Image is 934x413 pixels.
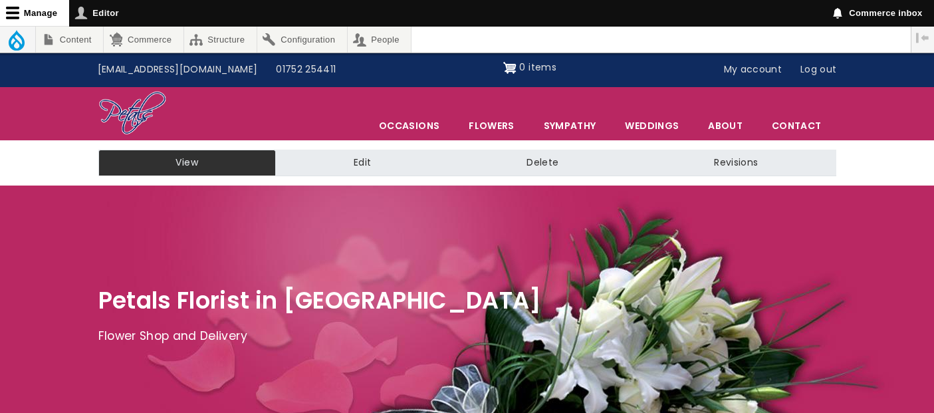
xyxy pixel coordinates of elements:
a: View [98,150,276,176]
span: Occasions [365,112,453,140]
a: 01752 254411 [267,57,345,82]
a: Commerce [104,27,183,53]
a: Flowers [455,112,528,140]
span: Petals Florist in [GEOGRAPHIC_DATA] [98,284,542,317]
button: Vertical orientation [911,27,934,49]
a: Content [36,27,103,53]
span: 0 items [519,61,556,74]
a: Configuration [257,27,347,53]
a: [EMAIL_ADDRESS][DOMAIN_NAME] [88,57,267,82]
a: Revisions [636,150,836,176]
a: People [348,27,411,53]
a: About [694,112,757,140]
span: Weddings [611,112,693,140]
img: Home [98,90,167,137]
a: Delete [449,150,636,176]
p: Flower Shop and Delivery [98,327,836,346]
nav: Tabs [88,150,846,176]
a: Sympathy [530,112,610,140]
a: Log out [791,57,846,82]
a: Structure [184,27,257,53]
a: Edit [276,150,449,176]
img: Shopping cart [503,57,517,78]
a: Shopping cart 0 items [503,57,556,78]
a: My account [715,57,792,82]
a: Contact [758,112,835,140]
